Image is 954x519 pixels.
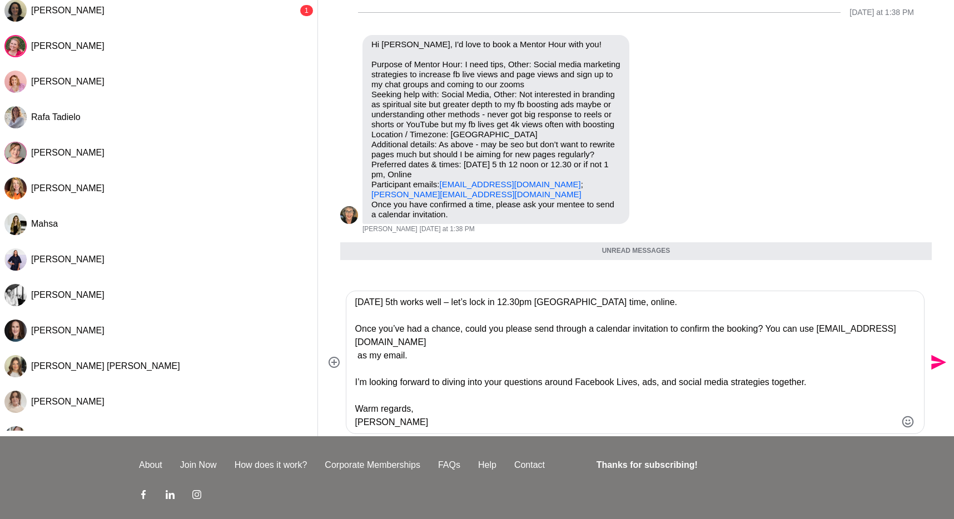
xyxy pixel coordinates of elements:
a: Contact [505,458,554,472]
a: Help [469,458,505,472]
span: Mahsa [31,219,58,228]
span: [PERSON_NAME] [31,6,105,15]
textarea: Type your message [355,296,896,429]
a: How does it work? [226,458,316,472]
span: [PERSON_NAME] [31,41,105,51]
img: S [4,284,27,306]
img: D [4,248,27,271]
a: LinkedIn [166,490,175,503]
p: Once you have confirmed a time, please ask your mentee to send a calendar invitation. [371,199,620,219]
a: About [130,458,171,472]
a: Join Now [171,458,226,472]
img: A [4,355,27,377]
div: [DATE] at 1:38 PM [849,8,914,17]
div: Jeanene Tracy [4,426,27,448]
div: Unread messages [340,242,932,260]
p: Purpose of Mentor Hour: I need tips, Other: Social media marketing strategies to increase fb live... [371,59,620,199]
img: M [4,177,27,199]
div: Ruth Slade [4,142,27,164]
a: Corporate Memberships [316,458,429,472]
a: FAQs [429,458,469,472]
time: 2025-08-23T03:38:10.450Z [420,225,475,234]
img: R [4,106,27,128]
img: R [4,35,27,57]
img: E [4,391,27,413]
span: [PERSON_NAME] [31,326,105,335]
div: Darby Lyndon [4,248,27,271]
span: Rafa Tadielo [31,112,81,122]
h4: Thanks for subscribing! [597,458,808,472]
span: [PERSON_NAME] [31,397,105,406]
span: [PERSON_NAME] [31,77,105,86]
span: [PERSON_NAME] [PERSON_NAME] [31,361,180,371]
span: [PERSON_NAME] [362,225,418,234]
p: Hi [PERSON_NAME], I'd love to book a Mentor Hour with you! [371,39,620,49]
img: V [4,71,27,93]
img: R [4,142,27,164]
div: Julia Ridout [4,320,27,342]
div: Mahsa [4,213,27,235]
button: Send [925,350,950,375]
div: Jane [340,206,358,224]
button: Emoji picker [901,415,915,428]
div: Miranda Bozic [4,177,27,199]
a: [PERSON_NAME][EMAIL_ADDRESS][DOMAIN_NAME] [371,189,582,199]
img: M [4,213,27,235]
div: Elle Thorne [4,391,27,413]
div: Rebecca Frazer [4,35,27,57]
div: Vari McGaan [4,71,27,93]
div: Sarah Cassells [4,284,27,306]
span: [PERSON_NAME] [31,254,105,264]
div: 1 [300,5,313,16]
a: Facebook [139,490,148,503]
a: [EMAIL_ADDRESS][DOMAIN_NAME] [440,179,581,189]
div: Rafa Tadielo [4,106,27,128]
a: Instagram [192,490,201,503]
img: J [4,426,27,448]
img: J [4,320,27,342]
div: Amberlie Jane [4,355,27,377]
span: [PERSON_NAME] [31,148,105,157]
span: [PERSON_NAME] [31,183,105,193]
span: [PERSON_NAME] [31,290,105,300]
img: J [340,206,358,224]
